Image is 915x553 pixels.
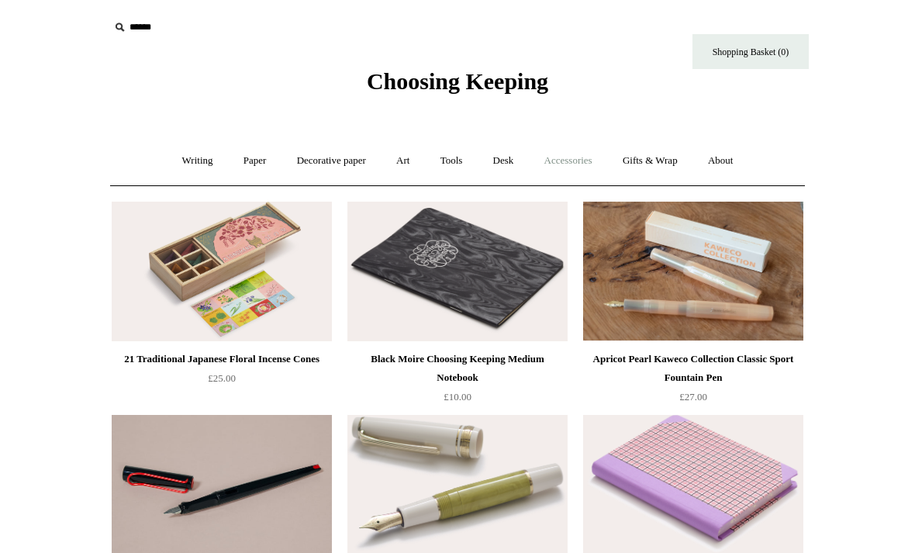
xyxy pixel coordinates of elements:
a: Black Moire Choosing Keeping Medium Notebook £10.00 [347,350,568,413]
div: Black Moire Choosing Keeping Medium Notebook [351,350,564,387]
a: 21 Traditional Japanese Floral Incense Cones 21 Traditional Japanese Floral Incense Cones [112,202,332,341]
span: Choosing Keeping [367,68,548,94]
span: £27.00 [679,391,707,403]
a: Writing [168,140,227,181]
a: Paper [230,140,281,181]
a: Apricot Pearl Kaweco Collection Classic Sport Fountain Pen £27.00 [583,350,803,413]
img: 21 Traditional Japanese Floral Incense Cones [112,202,332,341]
a: Choosing Keeping [367,81,548,92]
div: Apricot Pearl Kaweco Collection Classic Sport Fountain Pen [587,350,799,387]
img: Black Moire Choosing Keeping Medium Notebook [347,202,568,341]
a: 21 Traditional Japanese Floral Incense Cones £25.00 [112,350,332,413]
a: Decorative paper [283,140,380,181]
div: 21 Traditional Japanese Floral Incense Cones [116,350,328,368]
span: £10.00 [444,391,471,403]
span: £25.00 [208,372,236,384]
a: Black Moire Choosing Keeping Medium Notebook Black Moire Choosing Keeping Medium Notebook [347,202,568,341]
a: Desk [479,140,528,181]
a: Apricot Pearl Kaweco Collection Classic Sport Fountain Pen Apricot Pearl Kaweco Collection Classi... [583,202,803,341]
a: Shopping Basket (0) [692,34,809,69]
a: About [694,140,748,181]
a: Accessories [530,140,606,181]
a: Gifts & Wrap [609,140,692,181]
a: Tools [426,140,477,181]
img: Apricot Pearl Kaweco Collection Classic Sport Fountain Pen [583,202,803,341]
a: Art [382,140,423,181]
